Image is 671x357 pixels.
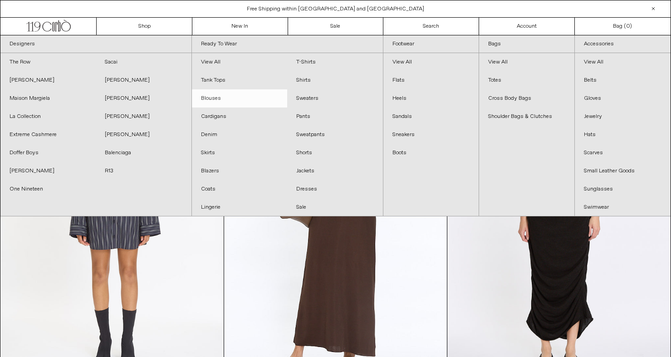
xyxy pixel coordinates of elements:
[383,108,479,126] a: Sandals
[192,71,287,89] a: Tank Tops
[626,22,632,30] span: )
[247,5,424,13] a: Free Shipping within [GEOGRAPHIC_DATA] and [GEOGRAPHIC_DATA]
[287,89,382,108] a: Sweaters
[575,108,671,126] a: Jewelry
[383,35,479,53] a: Footwear
[0,162,96,180] a: [PERSON_NAME]
[575,144,671,162] a: Scarves
[0,108,96,126] a: La Collection
[0,180,96,198] a: One Nineteen
[192,18,288,35] a: New In
[192,53,287,71] a: View All
[0,126,96,144] a: Extreme Cashmere
[287,144,382,162] a: Shorts
[0,35,191,53] a: Designers
[575,180,671,198] a: Sunglasses
[96,89,191,108] a: [PERSON_NAME]
[575,53,671,71] a: View All
[192,162,287,180] a: Blazers
[575,18,671,35] a: Bag ()
[479,108,574,126] a: Shoulder Bags & Clutches
[575,198,671,216] a: Swimwear
[287,162,382,180] a: Jackets
[96,71,191,89] a: [PERSON_NAME]
[287,53,382,71] a: T-Shirts
[96,126,191,144] a: [PERSON_NAME]
[287,180,382,198] a: Dresses
[479,89,574,108] a: Cross Body Bags
[383,71,479,89] a: Flats
[192,108,287,126] a: Cardigans
[192,126,287,144] a: Denim
[383,126,479,144] a: Sneakers
[192,180,287,198] a: Coats
[626,23,630,30] span: 0
[192,198,287,216] a: Lingerie
[575,162,671,180] a: Small Leather Goods
[383,53,479,71] a: View All
[575,126,671,144] a: Hats
[479,35,574,53] a: Bags
[383,18,479,35] a: Search
[0,71,96,89] a: [PERSON_NAME]
[96,53,191,71] a: Sacai
[192,144,287,162] a: Skirts
[575,89,671,108] a: Gloves
[0,144,96,162] a: Doffer Boys
[479,18,575,35] a: Account
[383,89,479,108] a: Heels
[287,126,382,144] a: Sweatpants
[97,18,192,35] a: Shop
[575,71,671,89] a: Belts
[192,89,287,108] a: Blouses
[0,53,96,71] a: The Row
[287,108,382,126] a: Pants
[479,71,574,89] a: Totes
[575,35,671,53] a: Accessories
[96,162,191,180] a: R13
[288,18,384,35] a: Sale
[287,198,382,216] a: Sale
[479,53,574,71] a: View All
[0,89,96,108] a: Maison Margiela
[96,144,191,162] a: Balenciaga
[383,144,479,162] a: Boots
[287,71,382,89] a: Shirts
[192,35,383,53] a: Ready To Wear
[96,108,191,126] a: [PERSON_NAME]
